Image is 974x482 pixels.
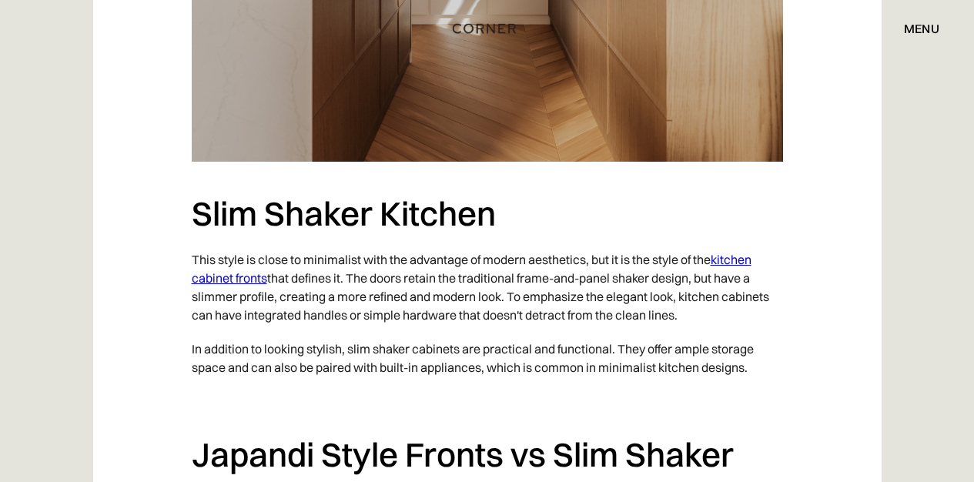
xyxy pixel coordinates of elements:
[889,15,939,42] div: menu
[451,18,524,38] a: home
[192,192,783,235] h2: Slim Shaker Kitchen
[192,332,783,384] p: In addition to looking stylish, slim shaker cabinets are practical and functional. They offer amp...
[192,243,783,332] p: This style is close to minimalist with the advantage of modern aesthetics, but it is the style of...
[904,22,939,35] div: menu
